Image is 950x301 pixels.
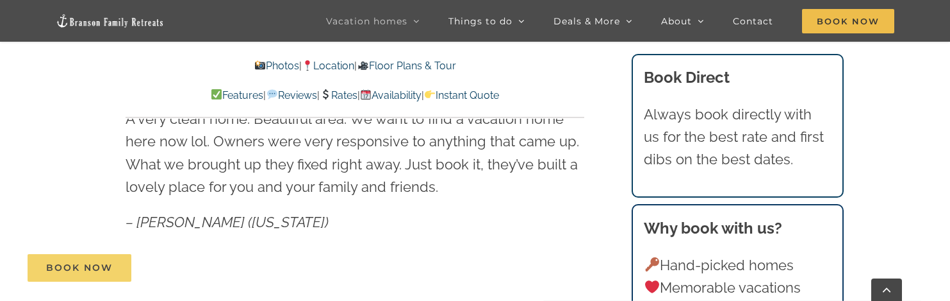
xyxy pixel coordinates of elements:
[56,13,165,28] img: Branson Family Retreats Logo
[661,17,692,26] span: About
[360,89,422,101] a: Availability
[126,58,584,74] p: | |
[320,89,331,99] img: 💲
[733,17,773,26] span: Contact
[424,89,499,101] a: Instant Quote
[255,60,265,71] img: 📸
[28,254,131,282] a: Book Now
[46,262,113,273] span: Book Now
[644,217,831,240] h3: Why book with us?
[425,89,435,99] img: 👉
[320,89,357,101] a: Rates
[267,89,277,99] img: 💬
[361,89,371,99] img: 📆
[357,60,455,72] a: Floor Plans & Tour
[266,89,316,101] a: Reviews
[644,68,730,87] b: Book Direct
[211,89,222,99] img: ✅
[802,9,894,33] span: Book Now
[254,60,299,72] a: Photos
[302,60,354,72] a: Location
[448,17,512,26] span: Things to do
[126,214,329,230] em: – [PERSON_NAME] ([US_STATE])
[553,17,620,26] span: Deals & More
[126,108,584,198] p: A very clean home. Beautiful area. We want to find a vacation home here now lol. Owners were very...
[644,103,831,171] p: Always book directly with us for the best rate and first dibs on the best dates.
[326,17,407,26] span: Vacation homes
[302,60,313,71] img: 📍
[211,89,263,101] a: Features
[358,60,368,71] img: 🎥
[126,87,584,104] p: | | | |
[645,280,659,294] img: ❤️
